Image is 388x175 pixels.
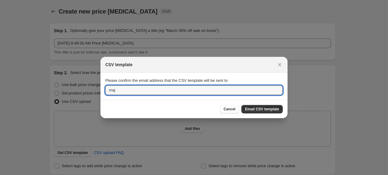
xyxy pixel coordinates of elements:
button: Cancel [220,105,239,113]
h2: CSV template [105,62,132,68]
button: Close [275,60,284,69]
span: Please confirm the email address that the CSV template will be sent to [105,78,227,83]
button: Email CSV template [241,105,283,113]
span: Email CSV template [245,107,279,112]
span: Cancel [224,107,235,112]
